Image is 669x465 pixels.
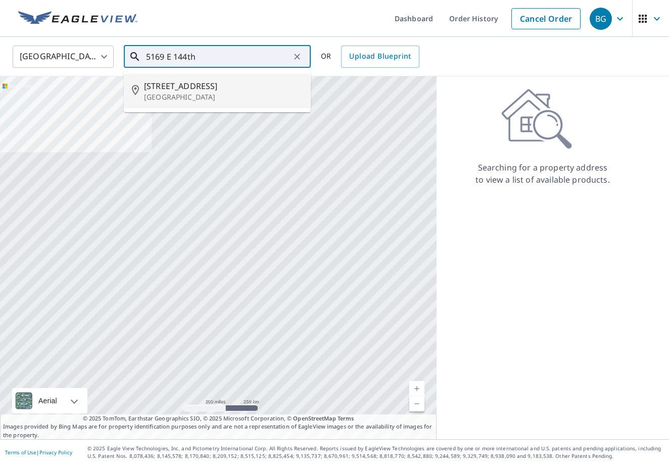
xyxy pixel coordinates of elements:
[321,46,419,68] div: OR
[409,381,424,396] a: Current Level 5, Zoom In
[5,449,36,456] a: Terms of Use
[590,8,612,30] div: BG
[341,46,419,68] a: Upload Blueprint
[290,50,304,64] button: Clear
[18,11,137,26] img: EV Logo
[349,50,411,63] span: Upload Blueprint
[293,414,336,422] a: OpenStreetMap
[475,161,610,186] p: Searching for a property address to view a list of available products.
[144,80,303,92] span: [STREET_ADDRESS]
[511,8,581,29] a: Cancel Order
[35,388,60,413] div: Aerial
[5,449,72,455] p: |
[409,396,424,411] a: Current Level 5, Zoom Out
[338,414,354,422] a: Terms
[13,43,114,71] div: [GEOGRAPHIC_DATA]
[12,388,87,413] div: Aerial
[87,445,664,460] p: © 2025 Eagle View Technologies, Inc. and Pictometry International Corp. All Rights Reserved. Repo...
[83,414,354,423] span: © 2025 TomTom, Earthstar Geographics SIO, © 2025 Microsoft Corporation, ©
[146,43,290,71] input: Search by address or latitude-longitude
[39,449,72,456] a: Privacy Policy
[144,92,303,102] p: [GEOGRAPHIC_DATA]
